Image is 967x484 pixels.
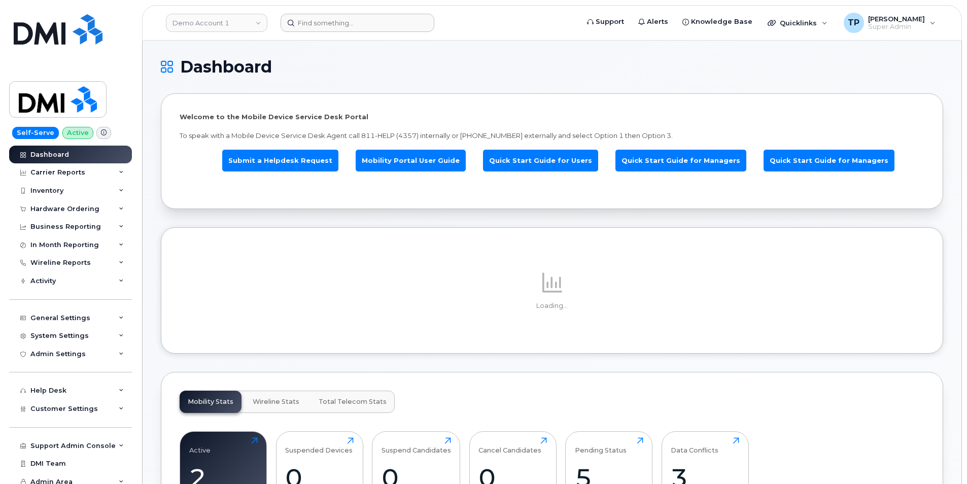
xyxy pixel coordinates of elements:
[319,398,387,406] span: Total Telecom Stats
[180,301,924,310] p: Loading...
[285,437,353,454] div: Suspended Devices
[180,131,924,141] p: To speak with a Mobile Device Service Desk Agent call 811-HELP (4357) internally or [PHONE_NUMBER...
[356,150,466,171] a: Mobility Portal User Guide
[615,150,746,171] a: Quick Start Guide for Managers
[478,437,541,454] div: Cancel Candidates
[575,437,627,454] div: Pending Status
[764,150,894,171] a: Quick Start Guide for Managers
[382,437,451,454] div: Suspend Candidates
[671,437,718,454] div: Data Conflicts
[483,150,598,171] a: Quick Start Guide for Users
[189,437,211,454] div: Active
[253,398,299,406] span: Wireline Stats
[180,112,924,122] p: Welcome to the Mobile Device Service Desk Portal
[180,59,272,75] span: Dashboard
[222,150,338,171] a: Submit a Helpdesk Request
